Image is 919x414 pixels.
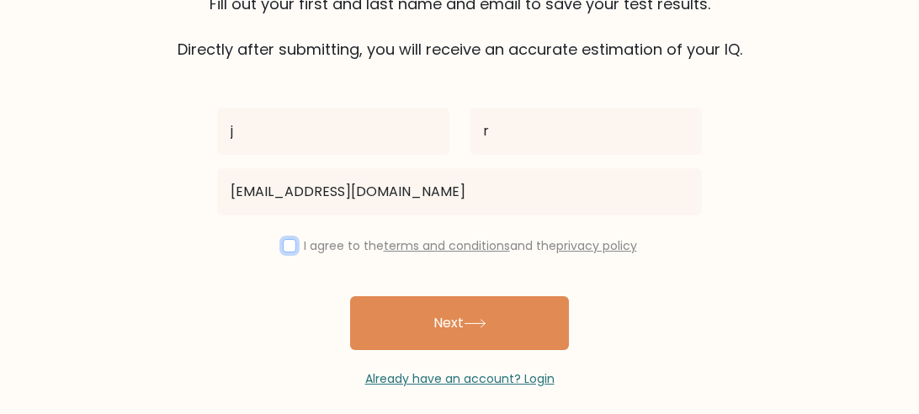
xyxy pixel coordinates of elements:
a: terms and conditions [384,237,510,254]
a: privacy policy [556,237,637,254]
button: Next [350,296,569,350]
input: Email [217,168,702,215]
a: Already have an account? Login [365,370,555,387]
input: Last name [470,108,702,155]
input: First name [217,108,449,155]
label: I agree to the and the [304,237,637,254]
